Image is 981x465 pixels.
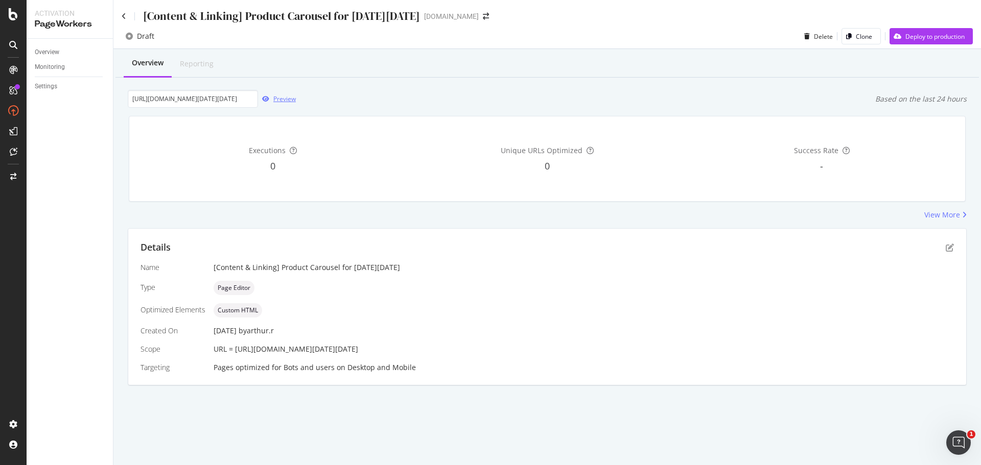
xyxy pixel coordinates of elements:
[132,58,163,68] div: Overview
[218,285,250,291] span: Page Editor
[35,62,106,72] a: Monitoring
[35,47,106,58] a: Overview
[35,47,59,58] div: Overview
[214,362,954,373] div: Pages optimized for on
[249,145,286,155] span: Executions
[214,262,954,273] div: [Content & Linking] Product Carousel for [DATE][DATE]
[347,362,416,373] div: Desktop and Mobile
[35,8,105,18] div: Activation
[35,18,105,30] div: PageWorkers
[35,81,106,92] a: Settings
[35,81,57,92] div: Settings
[890,28,973,44] button: Deploy to production
[794,145,838,155] span: Success Rate
[967,430,975,438] span: 1
[800,28,833,44] button: Delete
[214,344,358,354] span: URL = [URL][DOMAIN_NAME][DATE][DATE]
[273,94,296,103] div: Preview
[545,160,550,172] span: 0
[218,307,258,313] span: Custom HTML
[214,303,262,317] div: neutral label
[924,210,967,220] a: View More
[128,90,258,108] input: Preview your optimization on a URL
[141,362,205,373] div: Targeting
[814,32,833,41] div: Delete
[842,28,881,44] button: Clone
[141,241,171,254] div: Details
[141,344,205,354] div: Scope
[141,282,205,292] div: Type
[875,94,967,104] div: Based on the last 24 hours
[424,11,479,21] div: [DOMAIN_NAME]
[284,362,335,373] div: Bots and users
[141,305,205,315] div: Optimized Elements
[856,32,872,41] div: Clone
[905,32,965,41] div: Deploy to production
[141,326,205,336] div: Created On
[214,281,254,295] div: neutral label
[141,262,205,273] div: Name
[820,160,823,172] span: -
[137,31,154,41] div: Draft
[270,160,275,172] span: 0
[258,91,296,107] button: Preview
[35,62,65,72] div: Monitoring
[180,59,214,69] div: Reporting
[946,243,954,252] div: pen-to-square
[122,13,126,20] a: Click to go back
[239,326,274,336] div: by arthur.r
[214,326,954,336] div: [DATE]
[143,8,420,24] div: [Content & Linking] Product Carousel for [DATE][DATE]
[946,430,971,455] iframe: Intercom live chat
[924,210,960,220] div: View More
[501,145,582,155] span: Unique URLs Optimized
[483,13,489,20] div: arrow-right-arrow-left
